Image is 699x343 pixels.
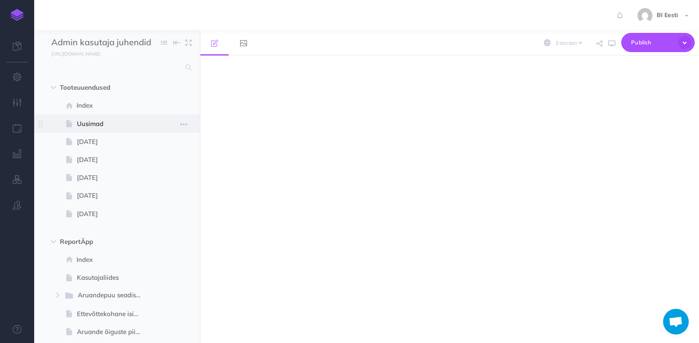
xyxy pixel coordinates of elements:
[663,309,689,334] div: Open chat
[34,49,109,58] a: [URL][DOMAIN_NAME]
[77,273,149,283] span: Kasutajaliides
[77,137,149,147] span: [DATE]
[77,309,149,319] span: Ettevõttekohane isikupärastamine
[51,51,100,57] small: [URL][DOMAIN_NAME]
[77,209,149,219] span: [DATE]
[652,11,682,19] span: BI Eesti
[11,9,23,21] img: logo-mark.svg
[78,290,150,301] span: Aruandepuu seadistamine
[77,191,149,201] span: [DATE]
[60,237,138,247] span: ReportÄpp
[637,8,652,23] img: 9862dc5e82047a4d9ba6d08c04ce6da6.jpg
[621,33,695,52] button: Publish
[51,36,152,49] input: Documentation Name
[77,119,149,129] span: Uusimad
[51,60,180,75] input: Search
[76,100,149,111] span: Index
[631,36,674,49] span: Publish
[60,82,138,93] span: Tooteuuendused
[77,155,149,165] span: [DATE]
[77,327,149,337] span: Aruande õiguste piiramine
[76,255,149,265] span: Index
[77,173,149,183] span: [DATE]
